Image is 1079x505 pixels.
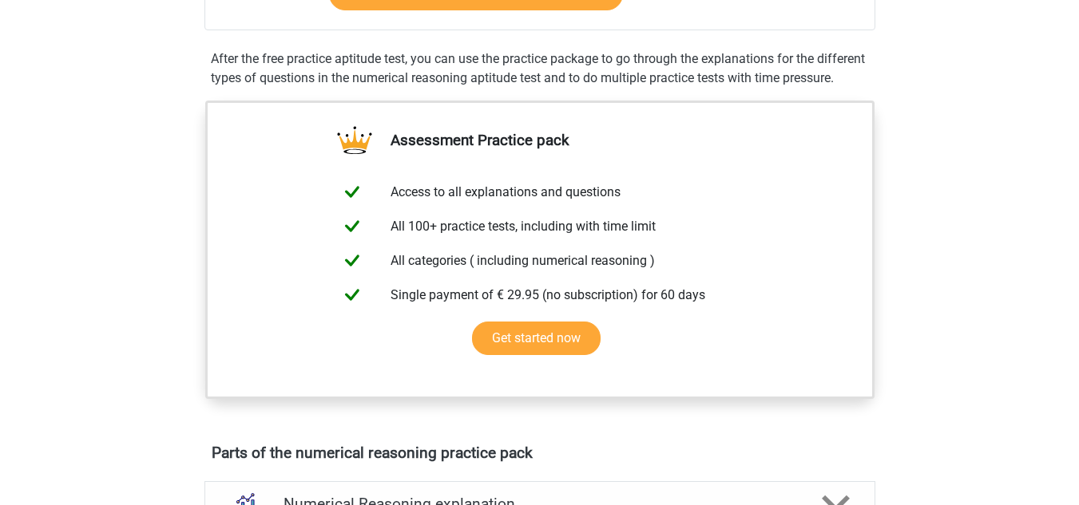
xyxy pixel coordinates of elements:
[212,444,868,462] h4: Parts of the numerical reasoning practice pack
[472,322,601,355] a: Get started now
[204,49,875,88] div: After the free practice aptitude test, you can use the practice package to go through the explana...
